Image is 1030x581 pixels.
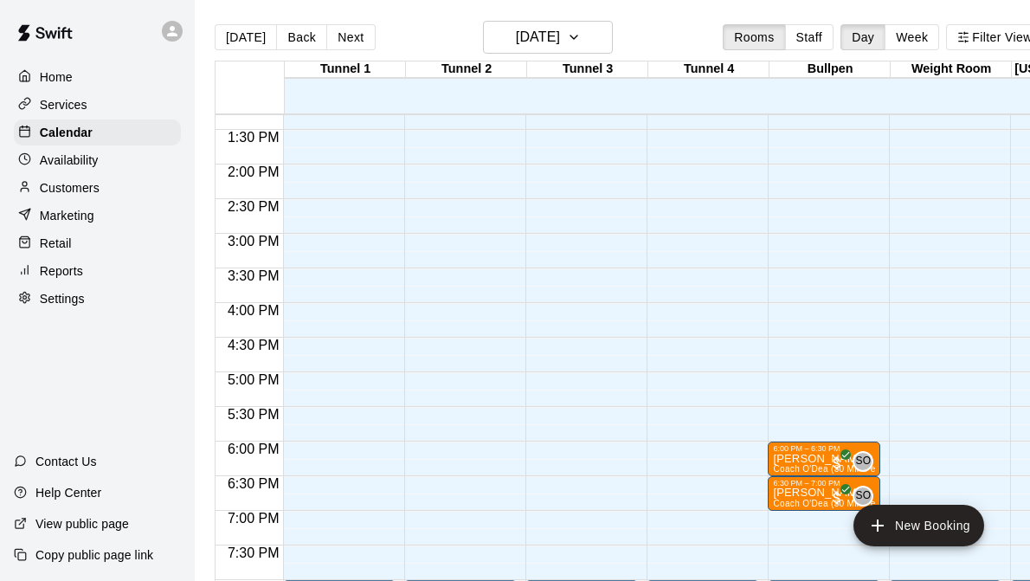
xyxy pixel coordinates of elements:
[768,442,880,476] div: 6:00 PM – 6:30 PM: Reed Weinkauf
[40,235,72,252] p: Retail
[14,119,181,145] a: Calendar
[768,476,880,511] div: 6:30 PM – 7:00 PM: Reed Weinkauf
[35,453,97,470] p: Contact Us
[855,487,871,505] span: SO
[14,203,181,229] a: Marketing
[853,451,873,472] div: Shaun ODea
[885,24,939,50] button: Week
[406,61,527,78] div: Tunnel 2
[223,130,284,145] span: 1:30 PM
[527,61,648,78] div: Tunnel 3
[855,453,871,470] span: SO
[40,207,94,224] p: Marketing
[516,25,560,49] h6: [DATE]
[14,286,181,312] a: Settings
[14,230,181,256] a: Retail
[648,61,769,78] div: Tunnel 4
[223,303,284,318] span: 4:00 PM
[35,546,153,564] p: Copy public page link
[891,61,1012,78] div: Weight Room
[785,24,834,50] button: Staff
[215,24,277,50] button: [DATE]
[773,499,936,508] span: Coach O'Dea (30 Min Personal Lesson)
[223,545,284,560] span: 7:30 PM
[223,338,284,352] span: 4:30 PM
[828,489,846,507] span: All customers have paid
[483,21,613,54] button: [DATE]
[14,92,181,118] a: Services
[40,262,83,280] p: Reports
[853,505,984,546] button: add
[326,24,375,50] button: Next
[14,64,181,90] a: Home
[723,24,785,50] button: Rooms
[40,124,93,141] p: Calendar
[223,476,284,491] span: 6:30 PM
[40,96,87,113] p: Services
[859,486,873,507] span: Shaun ODea
[223,442,284,456] span: 6:00 PM
[14,147,181,173] a: Availability
[223,199,284,214] span: 2:30 PM
[773,464,936,474] span: Coach O'Dea (30 Min Personal Lesson)
[773,444,875,453] div: 6:00 PM – 6:30 PM
[40,68,73,86] p: Home
[223,407,284,422] span: 5:30 PM
[859,451,873,472] span: Shaun ODea
[40,290,85,307] p: Settings
[840,24,885,50] button: Day
[40,179,100,197] p: Customers
[853,486,873,507] div: Shaun ODea
[223,372,284,387] span: 5:00 PM
[40,152,99,169] p: Availability
[285,61,406,78] div: Tunnel 1
[223,165,284,179] span: 2:00 PM
[35,484,101,501] p: Help Center
[223,268,284,283] span: 3:30 PM
[769,61,891,78] div: Bullpen
[773,479,875,487] div: 6:30 PM – 7:00 PM
[828,455,846,472] span: All customers have paid
[14,258,181,284] a: Reports
[14,175,181,201] a: Customers
[223,511,284,526] span: 7:00 PM
[35,515,129,533] p: View public page
[223,234,284,249] span: 3:00 PM
[276,24,327,50] button: Back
